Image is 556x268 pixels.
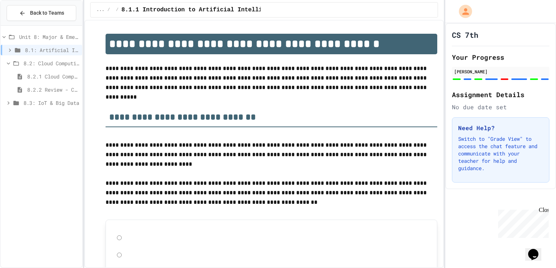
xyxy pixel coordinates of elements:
span: / [116,7,118,13]
p: Switch to "Grade View" to access the chat feature and communicate with your teacher for help and ... [458,135,543,172]
div: No due date set [452,103,549,111]
span: 8.1: Artificial Intelligence Basics [25,46,79,54]
span: Back to Teams [30,9,64,17]
span: 8.1.1 Introduction to Artificial Intelligence [121,5,280,14]
div: My Account [451,3,474,20]
span: Unit 8: Major & Emerging Technologies [19,33,79,41]
h2: Your Progress [452,52,549,62]
span: 8.3: IoT & Big Data [23,99,79,107]
div: Chat with us now!Close [3,3,51,47]
span: 8.2: Cloud Computing [23,59,79,67]
div: [PERSON_NAME] [454,68,547,75]
button: Back to Teams [7,5,76,21]
span: ... [96,7,104,13]
iframe: chat widget [495,207,549,238]
h2: Assignment Details [452,89,549,100]
span: 8.2.2 Review - Cloud Computing [27,86,79,93]
span: 8.2.1 Cloud Computing: Transforming the Digital World [27,73,79,80]
iframe: chat widget [525,239,549,261]
h1: CS 7th [452,30,478,40]
span: / [107,7,110,13]
h3: Need Help? [458,124,543,132]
